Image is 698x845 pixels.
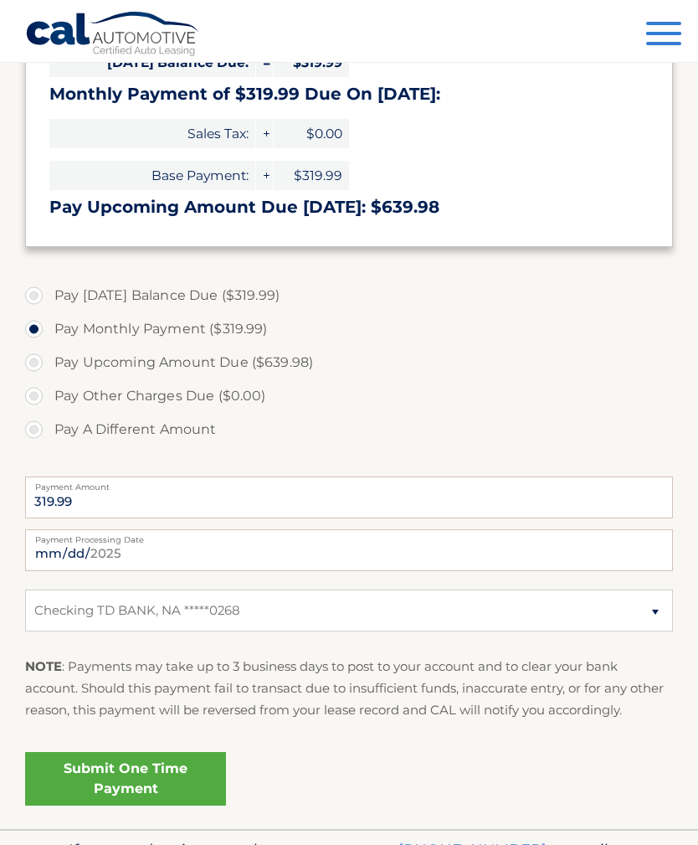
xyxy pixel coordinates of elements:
[25,279,673,312] label: Pay [DATE] Balance Due ($319.99)
[25,477,673,518] input: Payment Amount
[274,161,349,190] span: $319.99
[25,529,673,571] input: Payment Date
[25,656,673,722] p: : Payments may take up to 3 business days to post to your account and to clear your bank account....
[49,161,255,190] span: Base Payment:
[49,119,255,148] span: Sales Tax:
[274,119,349,148] span: $0.00
[25,477,673,490] label: Payment Amount
[25,658,62,674] strong: NOTE
[25,752,226,806] a: Submit One Time Payment
[256,161,273,190] span: +
[49,197,649,218] h3: Pay Upcoming Amount Due [DATE]: $639.98
[25,529,673,543] label: Payment Processing Date
[646,22,681,49] button: Menu
[25,312,673,346] label: Pay Monthly Payment ($319.99)
[256,119,273,148] span: +
[25,346,673,379] label: Pay Upcoming Amount Due ($639.98)
[25,413,673,446] label: Pay A Different Amount
[25,11,201,59] a: Cal Automotive
[49,84,649,105] h3: Monthly Payment of $319.99 Due On [DATE]:
[25,379,673,413] label: Pay Other Charges Due ($0.00)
